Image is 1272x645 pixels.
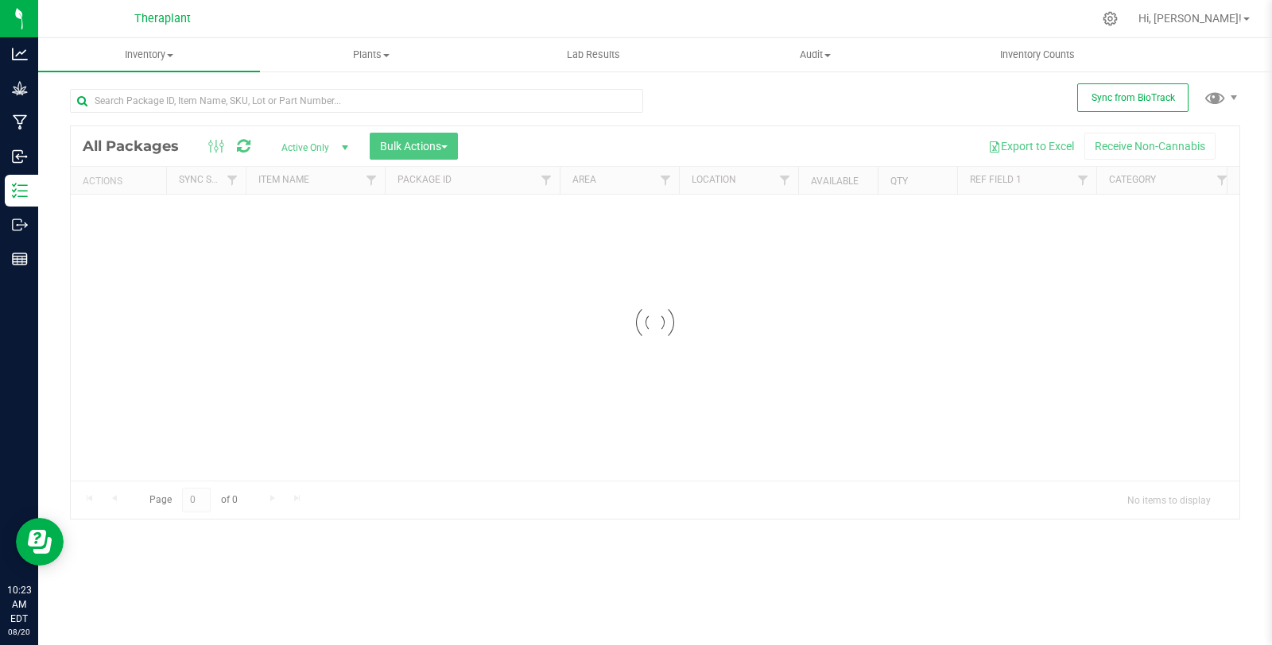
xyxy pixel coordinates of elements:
span: Lab Results [545,48,642,62]
span: Theraplant [134,12,191,25]
inline-svg: Reports [12,251,28,267]
iframe: Resource center [16,518,64,566]
span: Inventory [38,48,260,62]
inline-svg: Inbound [12,149,28,164]
input: Search Package ID, Item Name, SKU, Lot or Part Number... [70,89,643,113]
span: Inventory Counts [979,48,1096,62]
a: Audit [704,38,926,71]
a: Inventory [38,38,260,71]
inline-svg: Manufacturing [12,114,28,130]
div: Manage settings [1100,11,1120,26]
inline-svg: Inventory [12,183,28,199]
a: Inventory Counts [926,38,1148,71]
span: Audit [705,48,925,62]
span: Plants [261,48,481,62]
p: 10:23 AM EDT [7,583,31,626]
p: 08/20 [7,626,31,638]
span: Hi, [PERSON_NAME]! [1138,12,1242,25]
a: Lab Results [483,38,704,71]
inline-svg: Analytics [12,46,28,62]
span: Sync from BioTrack [1092,92,1175,103]
button: Sync from BioTrack [1077,83,1189,112]
a: Plants [260,38,482,71]
inline-svg: Grow [12,80,28,96]
inline-svg: Outbound [12,217,28,233]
